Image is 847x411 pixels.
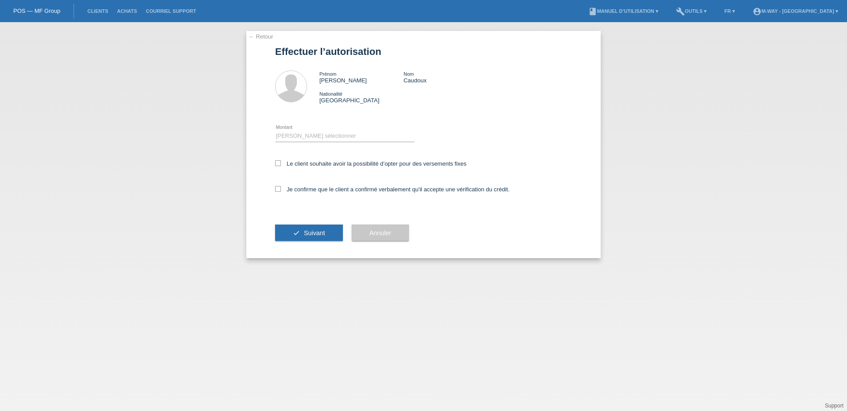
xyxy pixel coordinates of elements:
div: [GEOGRAPHIC_DATA] [319,90,404,104]
a: buildOutils ▾ [672,8,711,14]
label: Je confirme que le client a confirmé verbalement qu'il accepte une vérification du crédit. [275,186,509,193]
button: check Suivant [275,225,343,241]
span: Annuler [369,229,391,237]
button: Annuler [352,225,409,241]
div: [PERSON_NAME] [319,70,404,84]
a: account_circlem-way - [GEOGRAPHIC_DATA] ▾ [748,8,843,14]
i: book [588,7,597,16]
h1: Effectuer l’autorisation [275,46,572,57]
i: account_circle [753,7,762,16]
span: Nationalité [319,91,342,97]
a: Courriel Support [141,8,200,14]
a: FR ▾ [720,8,739,14]
span: Nom [404,71,414,77]
a: POS — MF Group [13,8,60,14]
a: ← Retour [249,33,273,40]
a: Clients [83,8,113,14]
div: Caudoux [404,70,488,84]
a: bookManuel d’utilisation ▾ [584,8,663,14]
span: Suivant [304,229,325,237]
label: Le client souhaite avoir la possibilité d’opter pour des versements fixes [275,160,466,167]
i: check [293,229,300,237]
i: build [676,7,685,16]
a: Achats [113,8,141,14]
a: Support [825,403,843,409]
span: Prénom [319,71,337,77]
